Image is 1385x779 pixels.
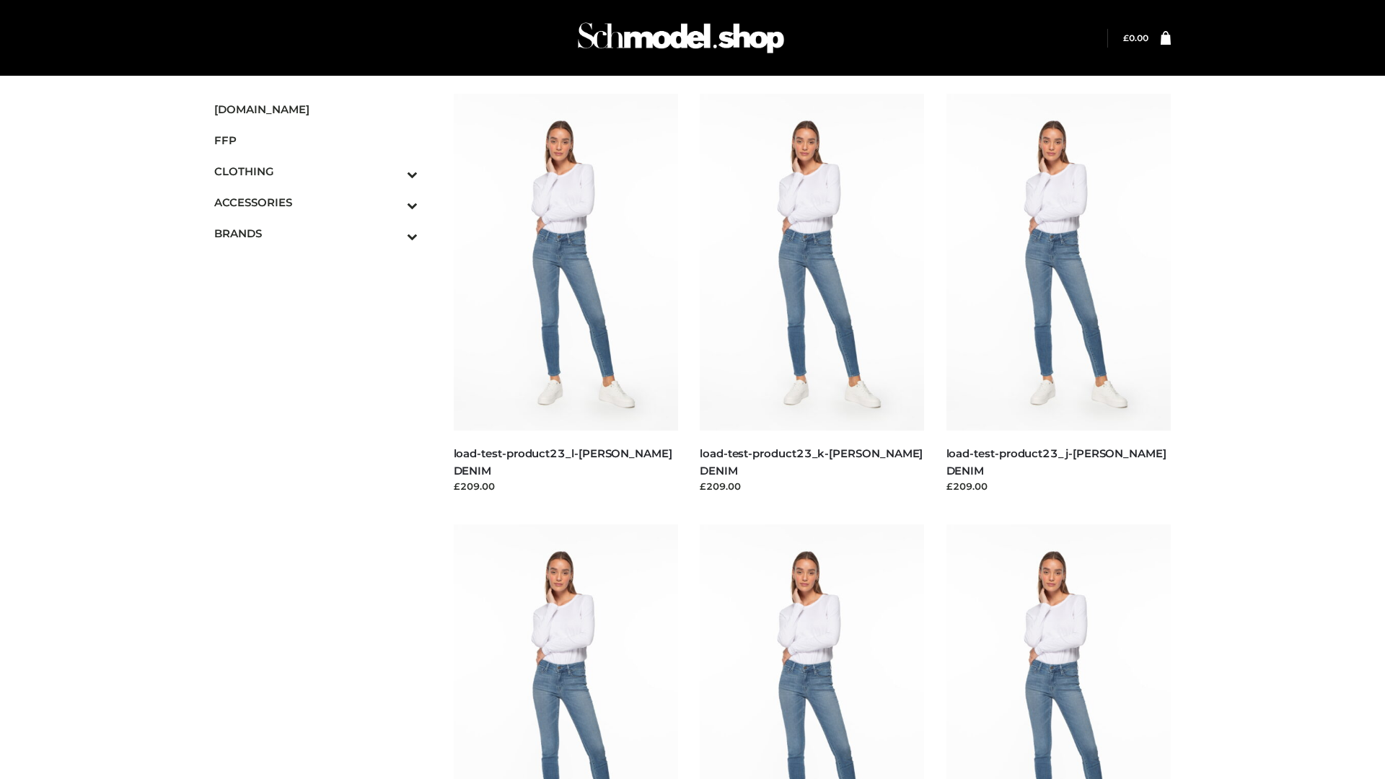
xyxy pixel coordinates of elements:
a: £0.00 [1123,32,1148,43]
a: load-test-product23_l-[PERSON_NAME] DENIM [454,446,672,477]
button: Toggle Submenu [367,156,418,187]
span: BRANDS [214,225,418,242]
div: £209.00 [946,479,1171,493]
a: load-test-product23_k-[PERSON_NAME] DENIM [700,446,923,477]
img: Schmodel Admin 964 [573,9,789,66]
a: FFP [214,125,418,156]
a: CLOTHINGToggle Submenu [214,156,418,187]
span: FFP [214,132,418,149]
div: £209.00 [454,479,679,493]
a: [DOMAIN_NAME] [214,94,418,125]
span: ACCESSORIES [214,194,418,211]
span: [DOMAIN_NAME] [214,101,418,118]
span: CLOTHING [214,163,418,180]
bdi: 0.00 [1123,32,1148,43]
a: load-test-product23_j-[PERSON_NAME] DENIM [946,446,1166,477]
a: ACCESSORIESToggle Submenu [214,187,418,218]
button: Toggle Submenu [367,187,418,218]
a: BRANDSToggle Submenu [214,218,418,249]
div: £209.00 [700,479,925,493]
button: Toggle Submenu [367,218,418,249]
span: £ [1123,32,1129,43]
